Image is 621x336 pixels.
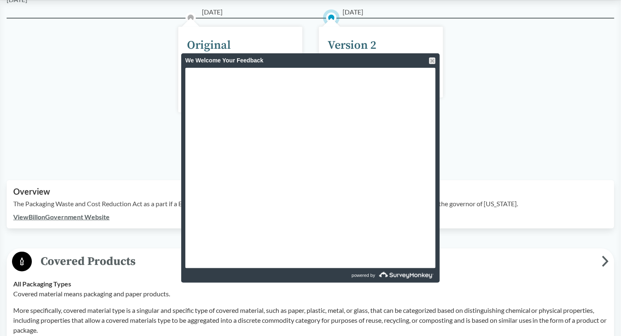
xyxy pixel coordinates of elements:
p: The Packaging Waste and Cost Reduction Act as a part if a Environment and Natural Resources Budge... [13,199,608,209]
a: powered by [312,268,436,283]
p: Covered material means packaging and paper products. [13,289,608,299]
span: Covered Products [32,252,602,271]
strong: All Packaging Types [13,280,71,288]
span: powered by [352,268,375,283]
div: We Welcome Your Feedback [185,53,436,68]
div: Original [187,37,231,54]
h2: Overview [13,187,608,196]
p: More specifically, covered material type is a singular and specific type of covered material, suc... [13,305,608,335]
div: Version 2 [328,37,377,54]
a: ViewBillonGovernment Website [13,213,110,221]
span: [DATE] [343,7,364,17]
span: [DATE] [202,7,223,17]
button: Covered Products [10,251,611,272]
